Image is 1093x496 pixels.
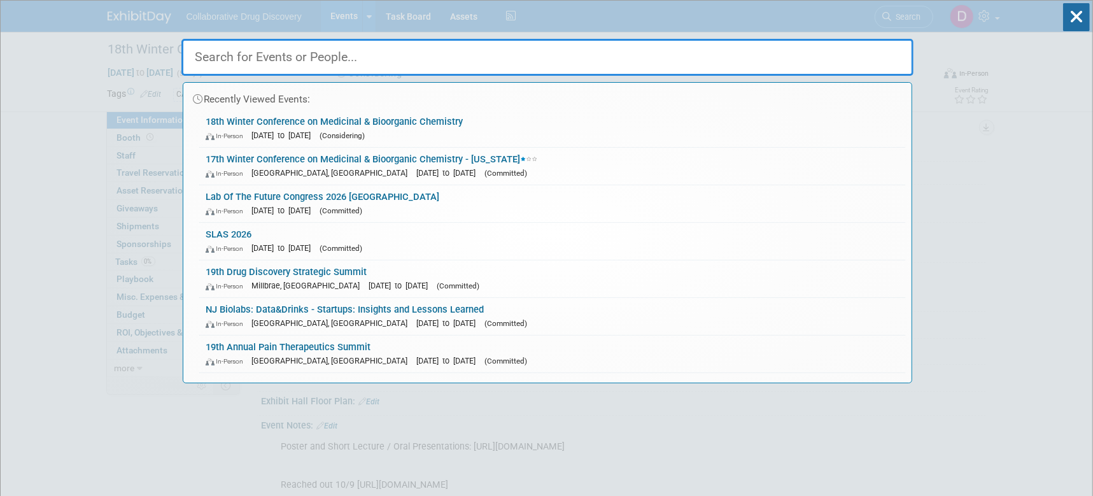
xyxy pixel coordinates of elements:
a: 18th Winter Conference on Medicinal & Bioorganic Chemistry In-Person [DATE] to [DATE] (Considering) [199,110,905,147]
span: [DATE] to [DATE] [369,281,434,290]
div: Recently Viewed Events: [190,83,905,110]
span: Millbrae, [GEOGRAPHIC_DATA] [251,281,366,290]
span: (Committed) [320,206,362,215]
a: 19th Drug Discovery Strategic Summit In-Person Millbrae, [GEOGRAPHIC_DATA] [DATE] to [DATE] (Comm... [199,260,905,297]
span: [GEOGRAPHIC_DATA], [GEOGRAPHIC_DATA] [251,318,414,328]
span: (Considering) [320,131,365,140]
span: [DATE] to [DATE] [416,356,482,365]
span: In-Person [206,244,249,253]
span: In-Person [206,282,249,290]
span: (Committed) [484,357,527,365]
span: (Committed) [484,169,527,178]
span: In-Person [206,132,249,140]
span: In-Person [206,169,249,178]
a: 17th Winter Conference on Medicinal & Bioorganic Chemistry - [US_STATE] In-Person [GEOGRAPHIC_DAT... [199,148,905,185]
a: NJ Biolabs: Data&Drinks - Startups: Insights and Lessons Learned In-Person [GEOGRAPHIC_DATA], [GE... [199,298,905,335]
span: (Committed) [437,281,479,290]
span: [DATE] to [DATE] [251,206,317,215]
a: SLAS 2026 In-Person [DATE] to [DATE] (Committed) [199,223,905,260]
span: (Committed) [484,319,527,328]
span: [GEOGRAPHIC_DATA], [GEOGRAPHIC_DATA] [251,356,414,365]
span: In-Person [206,320,249,328]
span: In-Person [206,357,249,365]
span: [GEOGRAPHIC_DATA], [GEOGRAPHIC_DATA] [251,168,414,178]
span: [DATE] to [DATE] [251,243,317,253]
span: In-Person [206,207,249,215]
span: [DATE] to [DATE] [251,131,317,140]
span: (Committed) [320,244,362,253]
span: [DATE] to [DATE] [416,318,482,328]
a: Lab Of The Future Congress 2026 [GEOGRAPHIC_DATA] In-Person [DATE] to [DATE] (Committed) [199,185,905,222]
input: Search for Events or People... [181,39,913,76]
a: 19th Annual Pain Therapeutics Summit In-Person [GEOGRAPHIC_DATA], [GEOGRAPHIC_DATA] [DATE] to [DA... [199,336,905,372]
span: [DATE] to [DATE] [416,168,482,178]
